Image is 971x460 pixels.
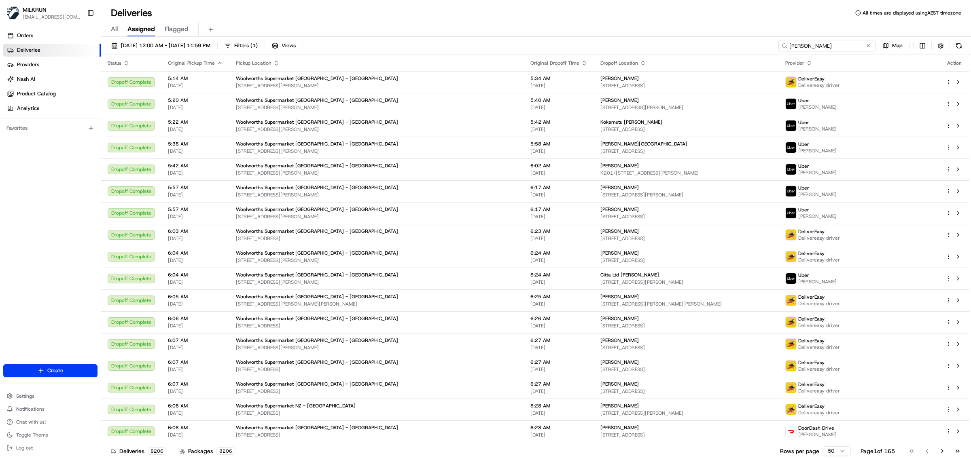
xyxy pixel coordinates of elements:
span: 5:57 AM [168,206,223,213]
span: Woolworths Supermarket [GEOGRAPHIC_DATA] - [GEOGRAPHIC_DATA] [236,75,398,82]
div: Packages [180,447,235,455]
span: 5:22 AM [168,119,223,125]
span: Delivereasy driver [798,257,840,263]
span: 5:57 AM [168,184,223,191]
p: Rows per page [780,447,819,455]
span: [DATE] [530,192,587,198]
span: [STREET_ADDRESS][PERSON_NAME] [600,279,773,285]
span: [DATE] [168,388,223,395]
span: Chat with us! [16,419,46,425]
span: 6:24 AM [530,250,587,256]
span: Citta Ltd [PERSON_NAME] [600,272,659,278]
span: 6:28 AM [530,403,587,409]
span: [DATE] [168,82,223,89]
span: [STREET_ADDRESS] [600,432,773,438]
span: [DATE] [168,366,223,373]
span: Uber [798,97,809,104]
span: [DATE] [168,235,223,242]
img: uber-new-logo.jpeg [786,186,796,196]
span: 6:07 AM [168,381,223,387]
span: 6:08 AM [168,424,223,431]
span: [PERSON_NAME] [600,97,639,103]
span: Delivereasy driver [798,366,840,372]
img: uber-new-logo.jpeg [786,99,796,109]
span: DoorDash Drive [798,425,834,431]
span: 5:34 AM [530,75,587,82]
img: uber-new-logo.jpeg [786,120,796,131]
span: Uber [798,119,809,126]
img: delivereasy_logo.png [786,230,796,240]
img: doordash_logo_v2.png [786,426,796,437]
span: [STREET_ADDRESS] [600,388,773,395]
span: [STREET_ADDRESS] [600,235,773,242]
span: Uber [798,185,809,191]
span: DeliverEasy [798,250,825,257]
span: [STREET_ADDRESS][PERSON_NAME] [236,257,517,264]
img: MILKRUN [6,6,19,19]
span: 5:58 AM [530,141,587,147]
span: [DATE] [530,301,587,307]
img: delivereasy_logo.png [786,77,796,87]
span: Delivereasy driver [798,322,840,329]
button: [EMAIL_ADDRESS][DOMAIN_NAME] [23,14,81,20]
span: [PERSON_NAME] [600,424,639,431]
span: [STREET_ADDRESS][PERSON_NAME] [236,344,517,351]
span: [PERSON_NAME] [798,169,837,176]
span: Woolworths Supermarket [GEOGRAPHIC_DATA] - [GEOGRAPHIC_DATA] [236,184,398,191]
span: DeliverEasy [798,338,825,344]
button: Log out [3,442,98,454]
span: [PERSON_NAME] [798,148,837,154]
span: All [111,24,118,34]
span: Woolworths Supermarket [GEOGRAPHIC_DATA] - [GEOGRAPHIC_DATA] [236,119,398,125]
span: [DATE] [168,410,223,416]
span: [DATE] [530,82,587,89]
span: [STREET_ADDRESS] [600,82,773,89]
button: Views [268,40,299,51]
span: Delivereasy driver [798,388,840,394]
span: Uber [798,272,809,279]
span: 5:40 AM [530,97,587,103]
span: [STREET_ADDRESS] [600,366,773,373]
span: Views [282,42,296,49]
span: 5:38 AM [168,141,223,147]
span: 6:07 AM [168,359,223,365]
span: [DATE] [168,170,223,176]
span: Woolworths Supermarket [GEOGRAPHIC_DATA] - [GEOGRAPHIC_DATA] [236,272,398,278]
span: Analytics [17,105,39,112]
span: [DATE] [530,279,587,285]
span: 5:42 AM [168,162,223,169]
span: Woolworths Supermarket [GEOGRAPHIC_DATA] - [GEOGRAPHIC_DATA] [236,250,398,256]
span: [DATE] [530,432,587,438]
img: delivereasy_logo.png [786,382,796,393]
span: [PERSON_NAME] [600,184,639,191]
span: [STREET_ADDRESS][PERSON_NAME] [600,410,773,416]
span: DeliverEasy [798,381,825,388]
span: [DATE] [168,344,223,351]
img: uber-new-logo.jpeg [786,164,796,175]
span: DeliverEasy [798,316,825,322]
span: Delivereasy driver [798,344,840,350]
h1: Deliveries [111,6,152,19]
span: [STREET_ADDRESS][PERSON_NAME] [236,82,517,89]
span: [DATE] [168,126,223,133]
span: 6:02 AM [530,162,587,169]
span: Deliveries [17,46,40,54]
span: Uber [798,141,809,148]
span: 6:17 AM [530,206,587,213]
span: 6:23 AM [530,228,587,234]
span: 6:28 AM [530,424,587,431]
span: [STREET_ADDRESS][PERSON_NAME] [236,104,517,111]
span: DeliverEasy [798,228,825,235]
span: 5:14 AM [168,75,223,82]
span: Woolworths Supermarket [GEOGRAPHIC_DATA] - [GEOGRAPHIC_DATA] [236,141,398,147]
span: [DATE] [168,301,223,307]
span: [STREET_ADDRESS][PERSON_NAME] [236,279,517,285]
span: [PERSON_NAME] [798,279,837,285]
span: Dropoff Location [600,60,638,66]
span: Woolworths Supermarket [GEOGRAPHIC_DATA] - [GEOGRAPHIC_DATA] [236,293,398,300]
span: Delivereasy driver [798,300,840,307]
span: [DATE] [530,388,587,395]
span: 6:24 AM [530,272,587,278]
span: 6:04 AM [168,272,223,278]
